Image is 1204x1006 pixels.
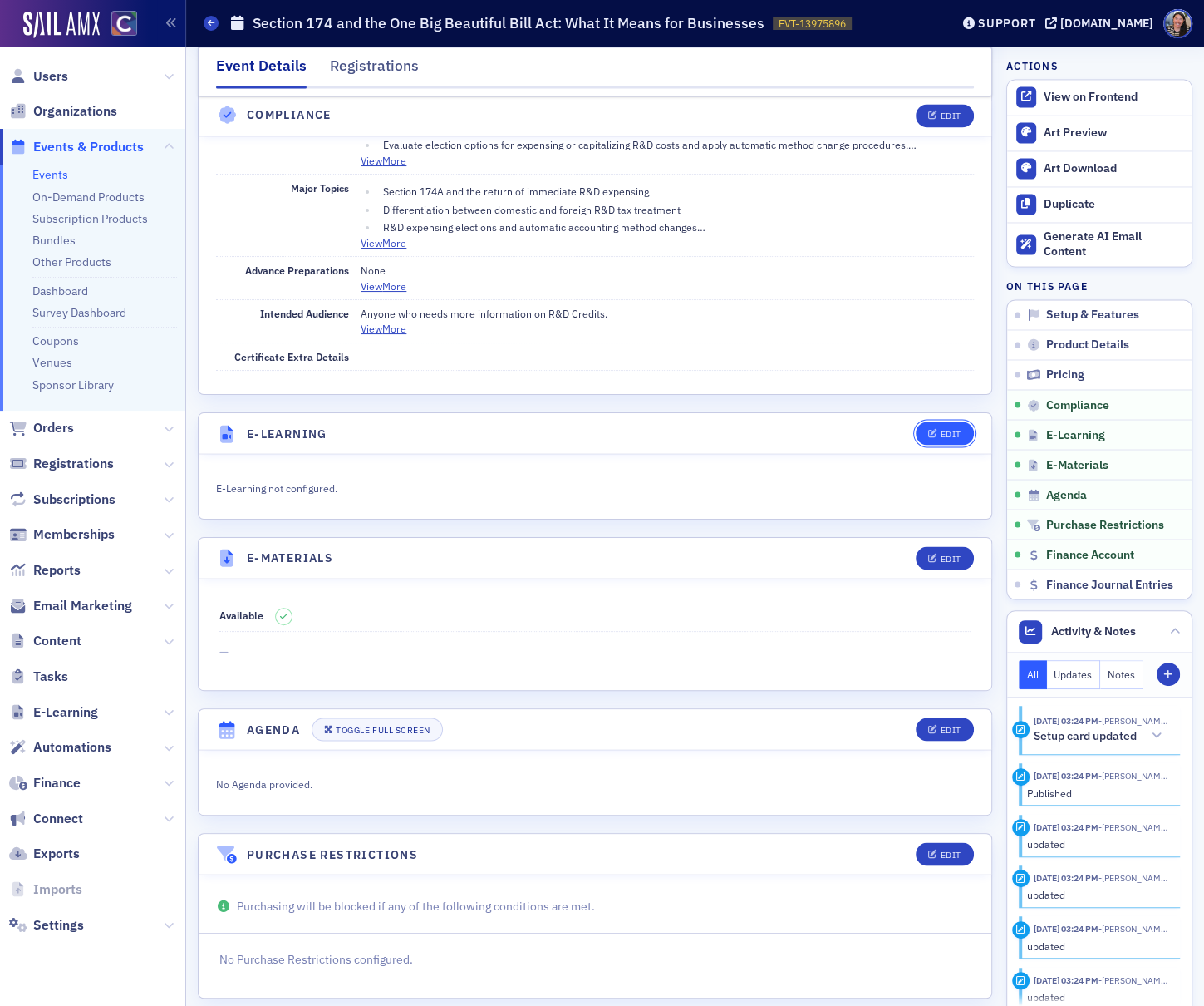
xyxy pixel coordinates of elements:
[361,350,369,363] span: —
[23,12,100,38] img: SailAMX
[940,112,961,121] div: Edit
[247,107,332,125] h4: Compliance
[32,254,111,269] a: Other Products
[1098,821,1168,833] span: Tiffany Carson
[1163,9,1192,38] span: Profile
[9,810,83,828] a: Connect
[9,67,68,86] a: Users
[9,880,82,899] a: Imports
[1098,770,1168,782] span: Tiffany Carson
[33,102,117,121] span: Organizations
[1012,972,1030,989] div: Update
[940,429,961,438] div: Edit
[1012,721,1030,738] div: Activity
[336,725,430,734] div: Toggle Full Screen
[33,419,74,437] span: Orders
[9,916,84,934] a: Settings
[1007,222,1192,267] button: Generate AI Email Content
[1098,715,1168,727] span: Tiffany Carson
[1027,939,1169,954] div: updated
[1044,126,1183,141] div: Art Preview
[1051,623,1136,640] span: Activity & Notes
[33,491,115,509] span: Subscriptions
[378,219,973,234] li: R&D expensing elections and automatic accounting method changes
[378,137,973,152] li: Evaluate election options for expensing or capitalizing R&D costs and apply automatic method chan...
[1046,397,1109,412] span: Compliance
[1006,58,1058,73] h4: Actions
[1044,161,1183,176] div: Art Download
[1046,547,1134,562] span: Finance Account
[1034,770,1098,782] time: 7/22/2025 03:24 PM
[1012,768,1030,786] div: Activity
[33,845,80,863] span: Exports
[312,718,443,741] button: Toggle Full Screen
[330,55,419,86] div: Registrations
[1027,887,1169,902] div: updated
[1012,921,1030,939] div: Update
[916,546,973,570] button: Edit
[1012,870,1030,887] div: Update
[1044,90,1183,105] div: View on Frontend
[32,333,79,348] a: Coupons
[33,561,81,579] span: Reports
[219,644,971,661] span: —
[378,202,973,217] li: Differentiation between domestic and foreign R&D tax treatment
[1046,577,1173,592] span: Finance Journal Entries
[9,703,98,722] a: E-Learning
[1060,16,1153,31] div: [DOMAIN_NAME]
[1006,279,1192,293] h4: On this page
[33,738,111,757] span: Automations
[1027,786,1169,801] div: Published
[219,951,971,969] p: No Purchase Restrictions configured.
[234,350,349,363] span: Certificate Extra Details
[247,425,327,442] h4: E-Learning
[260,307,349,320] span: Intended Audience
[32,211,148,226] a: Subscription Products
[1100,660,1143,689] button: Notes
[1007,150,1192,186] a: Art Download
[9,738,111,757] a: Automations
[9,102,117,121] a: Organizations
[32,355,72,370] a: Venues
[9,525,115,544] a: Memberships
[32,284,88,298] a: Dashboard
[779,17,846,31] span: EVT-13975896
[100,11,137,39] a: View Homepage
[32,233,76,248] a: Bundles
[916,422,973,445] button: Edit
[361,153,406,168] button: ViewMore
[291,181,349,195] span: Major Topics
[1044,229,1183,259] div: Generate AI Email Content
[9,845,80,863] a: Exports
[9,455,114,473] a: Registrations
[1046,457,1108,472] span: E-Materials
[9,491,115,509] a: Subscriptions
[1046,427,1105,442] span: E-Learning
[916,842,973,865] button: Edit
[1027,836,1169,851] div: updated
[1027,989,1169,1004] div: updated
[1012,819,1030,836] div: Update
[216,477,774,496] div: E-Learning not configured.
[1044,197,1183,212] div: Duplicate
[1007,116,1192,150] a: Art Preview
[33,880,82,899] span: Imports
[9,561,81,579] a: Reports
[9,632,81,650] a: Content
[32,190,145,205] a: On-Demand Products
[940,850,961,859] div: Edit
[9,668,68,686] a: Tasks
[245,264,349,277] span: Advance Preparations
[916,718,973,741] button: Edit
[1034,923,1098,934] time: 7/22/2025 03:24 PM
[1034,974,1098,986] time: 7/22/2025 03:24 PM
[361,279,406,293] button: ViewMore
[1098,872,1168,884] span: Tiffany Carson
[33,597,132,615] span: Email Marketing
[247,721,300,738] h4: Agenda
[247,846,418,863] h4: Purchase Restrictions
[978,16,1035,31] div: Support
[1046,338,1129,353] span: Product Details
[216,898,974,915] p: Purchasing will be blocked if any of the following conditions are met.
